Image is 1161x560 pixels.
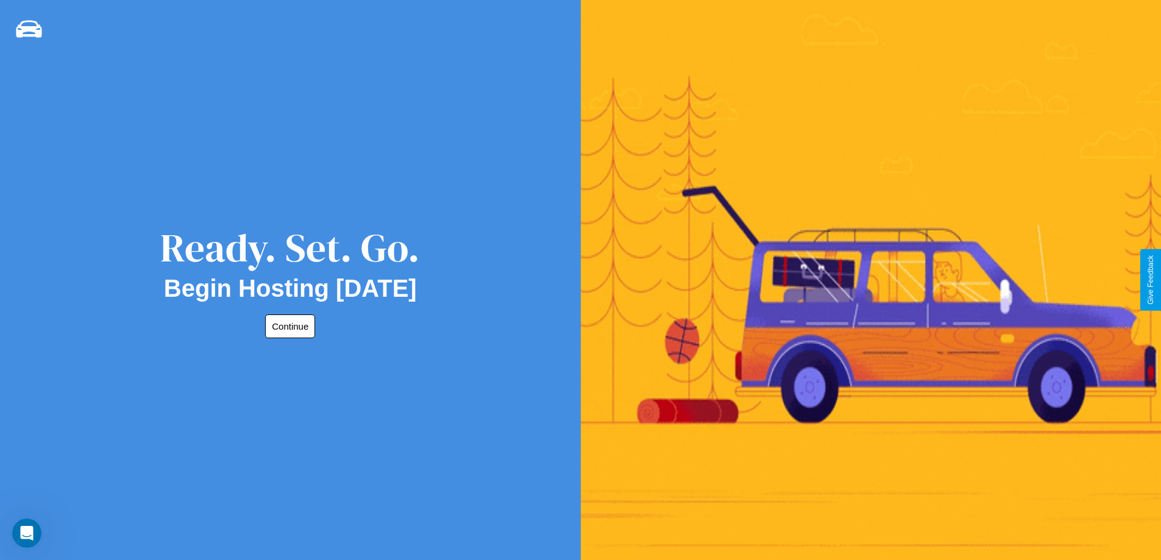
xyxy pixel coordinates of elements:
button: Continue [265,314,315,338]
div: Give Feedback [1146,255,1155,305]
div: Ready. Set. Go. [160,221,420,275]
h2: Begin Hosting [DATE] [164,275,417,302]
iframe: Intercom live chat [12,519,41,548]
